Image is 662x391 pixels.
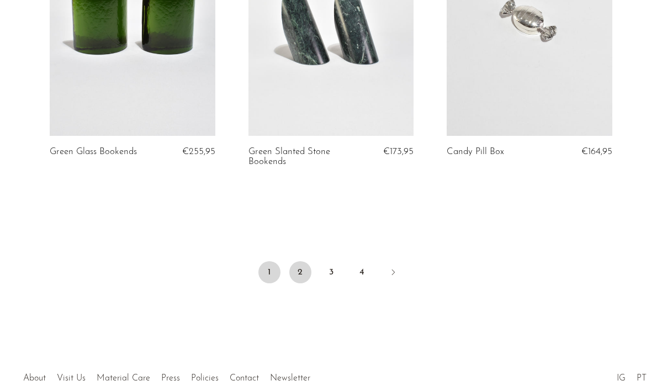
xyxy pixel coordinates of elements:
a: Next [382,261,404,286]
ul: Social Medias [611,365,652,386]
a: About [23,374,46,383]
a: IG [617,374,626,383]
a: 3 [320,261,342,283]
span: €255,95 [182,147,215,156]
a: PT [637,374,647,383]
a: 2 [289,261,311,283]
a: Green Slanted Stone Bookends [248,147,358,167]
a: Green Glass Bookends [50,147,137,157]
a: Candy Pill Box [447,147,504,157]
a: Material Care [97,374,150,383]
a: 4 [351,261,373,283]
span: €173,95 [383,147,414,156]
a: Visit Us [57,374,86,383]
a: Press [161,374,180,383]
a: Contact [230,374,259,383]
span: €164,95 [581,147,612,156]
ul: Quick links [18,365,316,386]
span: 1 [258,261,280,283]
a: Policies [191,374,219,383]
